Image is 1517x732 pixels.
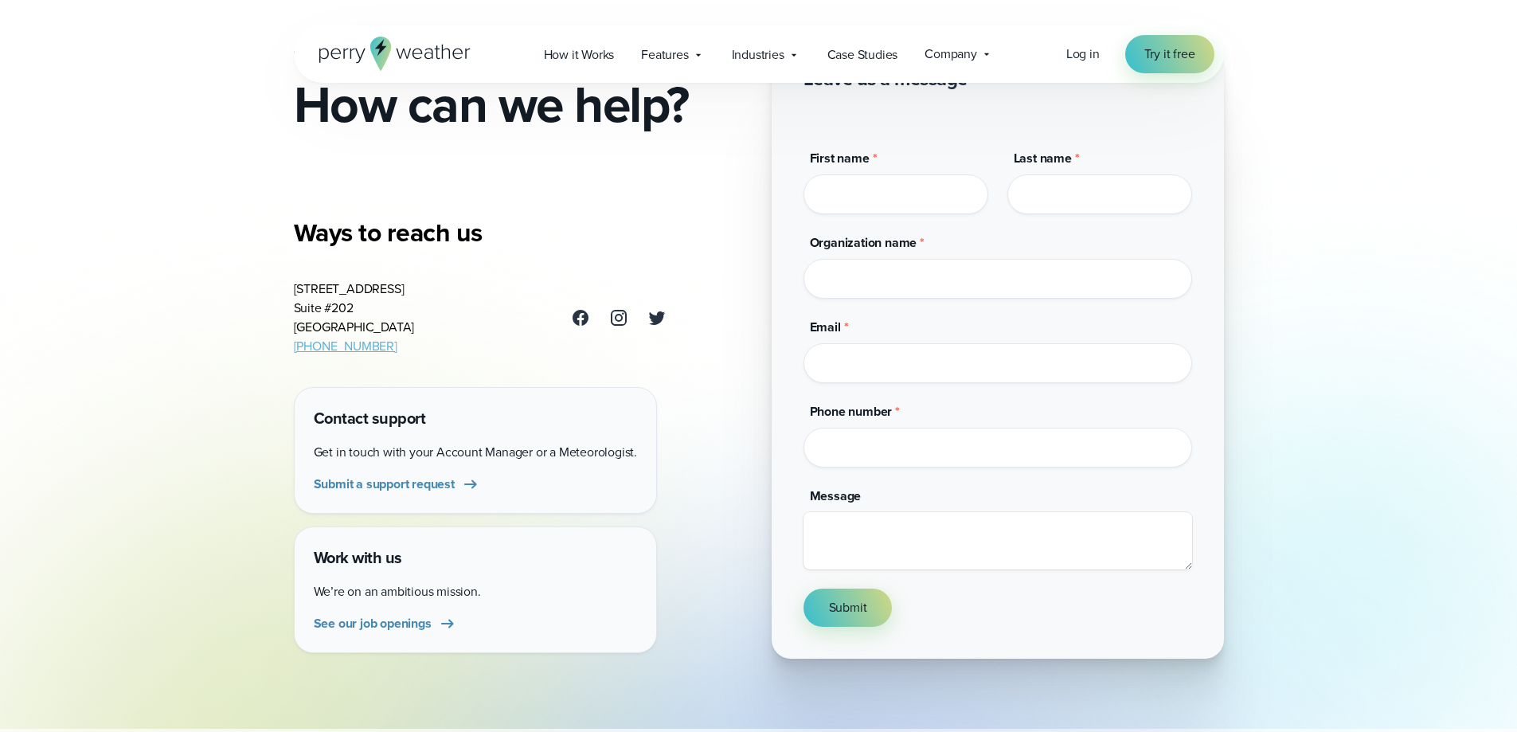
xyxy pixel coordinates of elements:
span: Features [641,45,688,65]
span: Company [925,45,977,64]
a: Case Studies [814,38,912,71]
h3: Ways to reach us [294,217,667,249]
span: Industries [732,45,784,65]
span: Submit a support request [314,475,455,494]
p: Get in touch with your Account Manager or a Meteorologist. [314,443,637,462]
span: Submit [829,598,867,617]
span: First name [810,149,870,167]
button: Submit [803,589,893,627]
span: Phone number [810,402,893,421]
span: How it Works [544,45,615,65]
span: Last name [1014,149,1072,167]
a: Submit a support request [314,475,480,494]
h4: Contact support [314,407,637,430]
span: Try it free [1144,45,1195,64]
address: [STREET_ADDRESS] Suite #202 [GEOGRAPHIC_DATA] [294,280,415,356]
a: How it Works [530,38,628,71]
span: See our job openings [314,614,432,633]
span: Email [810,318,841,336]
span: Log in [1066,45,1100,63]
h2: How can we help? [294,79,746,130]
a: Try it free [1125,35,1214,73]
a: Log in [1066,45,1100,64]
p: We’re on an ambitious mission. [314,582,637,601]
h2: Leave us a message [803,66,968,92]
h4: Work with us [314,546,637,570]
a: See our job openings [314,614,457,633]
a: [PHONE_NUMBER] [294,337,397,355]
span: Organization name [810,233,917,252]
span: Message [810,487,862,505]
span: Case Studies [827,45,898,65]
